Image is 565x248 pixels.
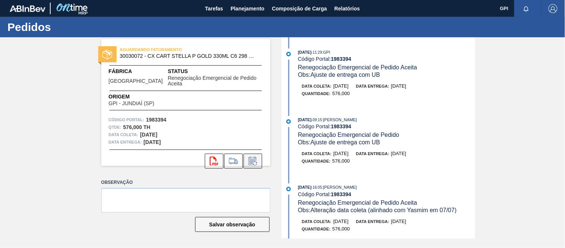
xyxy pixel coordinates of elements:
[109,93,176,101] span: Origem
[302,159,331,163] span: Quantidade :
[146,117,166,123] strong: 1983394
[333,151,349,156] span: [DATE]
[120,53,255,59] span: 30030072 - CX CART STELLA P GOLD 330ML C6 298 NIV23
[312,50,322,54] span: - 11:29
[109,138,142,146] span: Data entrega:
[331,56,352,62] strong: 1983394
[298,207,457,213] span: Obs: Alteração data coleta (alinhado com Yasmim em 07/07)
[331,123,352,129] strong: 1983394
[102,50,112,59] img: status
[140,132,157,138] strong: [DATE]
[356,151,389,156] span: Data entrega:
[298,123,475,129] div: Código Portal:
[123,124,150,130] strong: 576,000 TH
[298,50,311,54] span: [DATE]
[109,101,155,106] span: GPI - JUNDIAÍ (SP)
[302,84,332,88] span: Data coleta:
[286,52,291,56] img: atual
[302,151,332,156] span: Data coleta:
[168,75,263,87] span: Renegociação Emergencial de Pedido Aceita
[322,50,330,54] span: : GPI
[333,158,350,164] span: 576,000
[205,4,223,13] span: Tarefas
[333,219,349,224] span: [DATE]
[109,131,139,138] span: Data coleta:
[302,219,332,224] span: Data coleta:
[298,56,475,62] div: Código Portal:
[109,78,163,84] span: [GEOGRAPHIC_DATA]
[120,46,224,53] span: AGUARDANDO FATURAMENTO
[356,84,389,88] span: Data entrega:
[101,177,270,188] label: Observação
[322,185,357,189] span: : [PERSON_NAME]
[10,5,45,12] img: TNhmsLtSVTkK8tSr43FrP2fwEKptu5GPRR3wAAAABJRU5ErkJggg==
[298,200,417,206] span: Renegociação Emergencial de Pedido Aceita
[298,64,417,70] span: Renegociação Emergencial de Pedido Aceita
[514,3,538,14] button: Notificações
[298,72,380,78] span: Obs: Ajuste de entrega com UB
[391,83,406,89] span: [DATE]
[195,217,270,232] button: Salvar observação
[334,4,360,13] span: Relatórios
[109,68,168,75] span: Fábrica
[298,132,399,138] span: Renegociação Emergencial de Pedido
[144,139,161,145] strong: [DATE]
[298,117,311,122] span: [DATE]
[391,219,406,224] span: [DATE]
[272,4,327,13] span: Composição de Carga
[7,23,140,31] h1: Pedidos
[224,154,243,169] div: Ir para Composição de Carga
[302,91,331,96] span: Quantidade :
[205,154,223,169] div: Abrir arquivo PDF
[109,123,121,131] span: Qtde :
[391,151,406,156] span: [DATE]
[298,191,475,197] div: Código Portal:
[109,116,145,123] span: Código Portal:
[168,68,263,75] span: Status
[356,219,389,224] span: Data entrega:
[333,91,350,96] span: 576,000
[549,4,558,13] img: Logout
[302,227,331,231] span: Quantidade :
[312,185,322,189] span: - 16:05
[333,226,350,232] span: 576,000
[322,117,357,122] span: : [PERSON_NAME]
[231,4,264,13] span: Planejamento
[244,154,262,169] div: Informar alteração no pedido
[298,139,380,145] span: Obs: Ajuste de entrega com UB
[286,187,291,191] img: atual
[333,83,349,89] span: [DATE]
[331,191,352,197] strong: 1983394
[286,119,291,124] img: atual
[298,185,311,189] span: [DATE]
[312,118,322,122] span: - 09:15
